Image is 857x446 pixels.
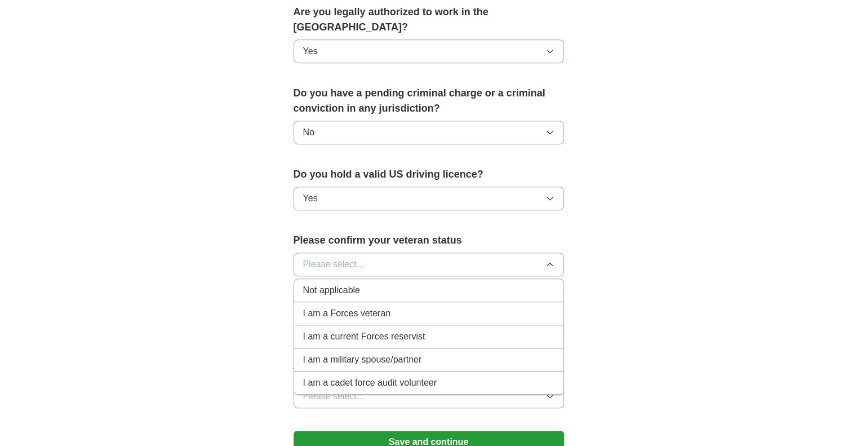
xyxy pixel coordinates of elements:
[294,5,564,35] label: Are you legally authorized to work in the [GEOGRAPHIC_DATA]?
[294,233,564,248] label: Please confirm your veteran status
[303,45,318,58] span: Yes
[303,307,391,320] span: I am a Forces veteran
[294,167,564,182] label: Do you hold a valid US driving licence?
[294,187,564,210] button: Yes
[294,39,564,63] button: Yes
[303,126,314,139] span: No
[294,86,564,116] label: Do you have a pending criminal charge or a criminal conviction in any jurisdiction?
[303,192,318,205] span: Yes
[303,258,365,271] span: Please select...
[303,353,422,366] span: I am a military spouse/partner
[303,390,365,403] span: Please select...
[294,385,564,408] button: Please select...
[303,284,360,297] span: Not applicable
[294,121,564,144] button: No
[303,376,437,390] span: I am a cadet force audit volunteer
[303,330,425,343] span: I am a current Forces reservist
[294,253,564,276] button: Please select...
